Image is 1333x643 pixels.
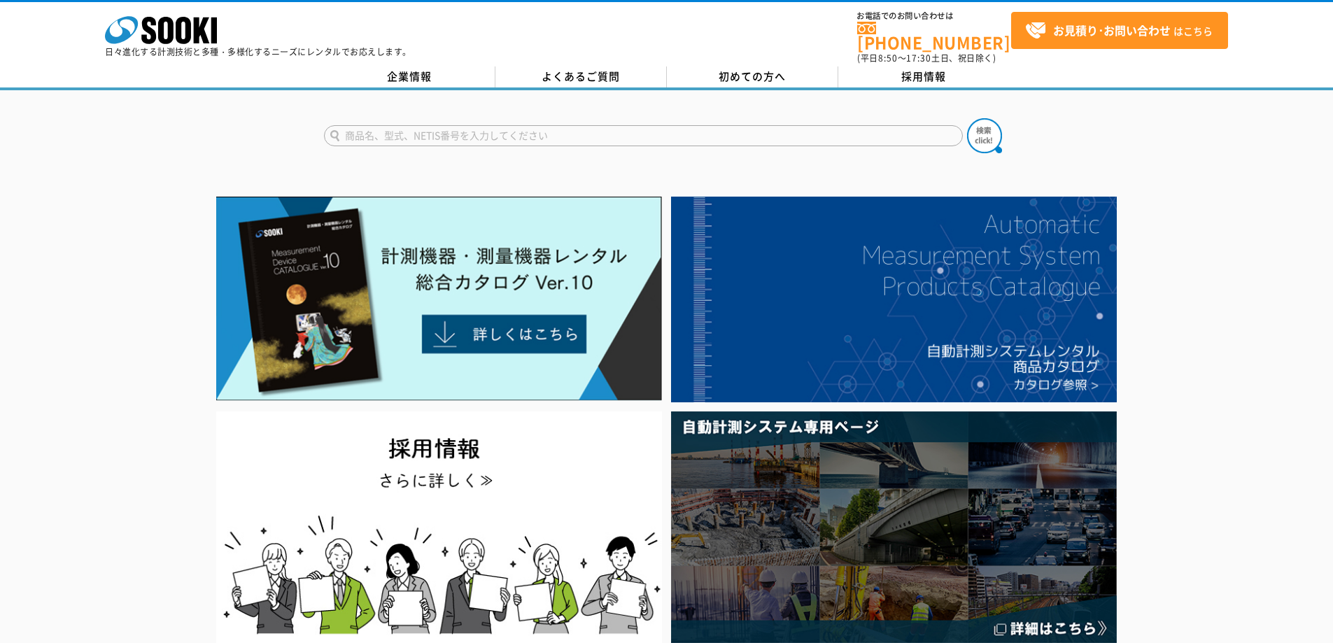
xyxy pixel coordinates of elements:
[906,52,931,64] span: 17:30
[324,125,963,146] input: 商品名、型式、NETIS番号を入力してください
[216,411,662,643] img: SOOKI recruit
[324,66,495,87] a: 企業情報
[857,12,1011,20] span: お電話でのお問い合わせは
[671,411,1117,643] img: 自動計測システム専用ページ
[495,66,667,87] a: よくあるご質問
[1025,20,1213,41] span: はこちら
[838,66,1010,87] a: 採用情報
[857,52,996,64] span: (平日 ～ 土日、祝日除く)
[857,22,1011,50] a: [PHONE_NUMBER]
[1011,12,1228,49] a: お見積り･お問い合わせはこちら
[1053,22,1171,38] strong: お見積り･お問い合わせ
[878,52,898,64] span: 8:50
[216,197,662,401] img: Catalog Ver10
[105,48,411,56] p: 日々進化する計測技術と多種・多様化するニーズにレンタルでお応えします。
[671,197,1117,402] img: 自動計測システムカタログ
[667,66,838,87] a: 初めての方へ
[719,69,786,84] span: 初めての方へ
[967,118,1002,153] img: btn_search.png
